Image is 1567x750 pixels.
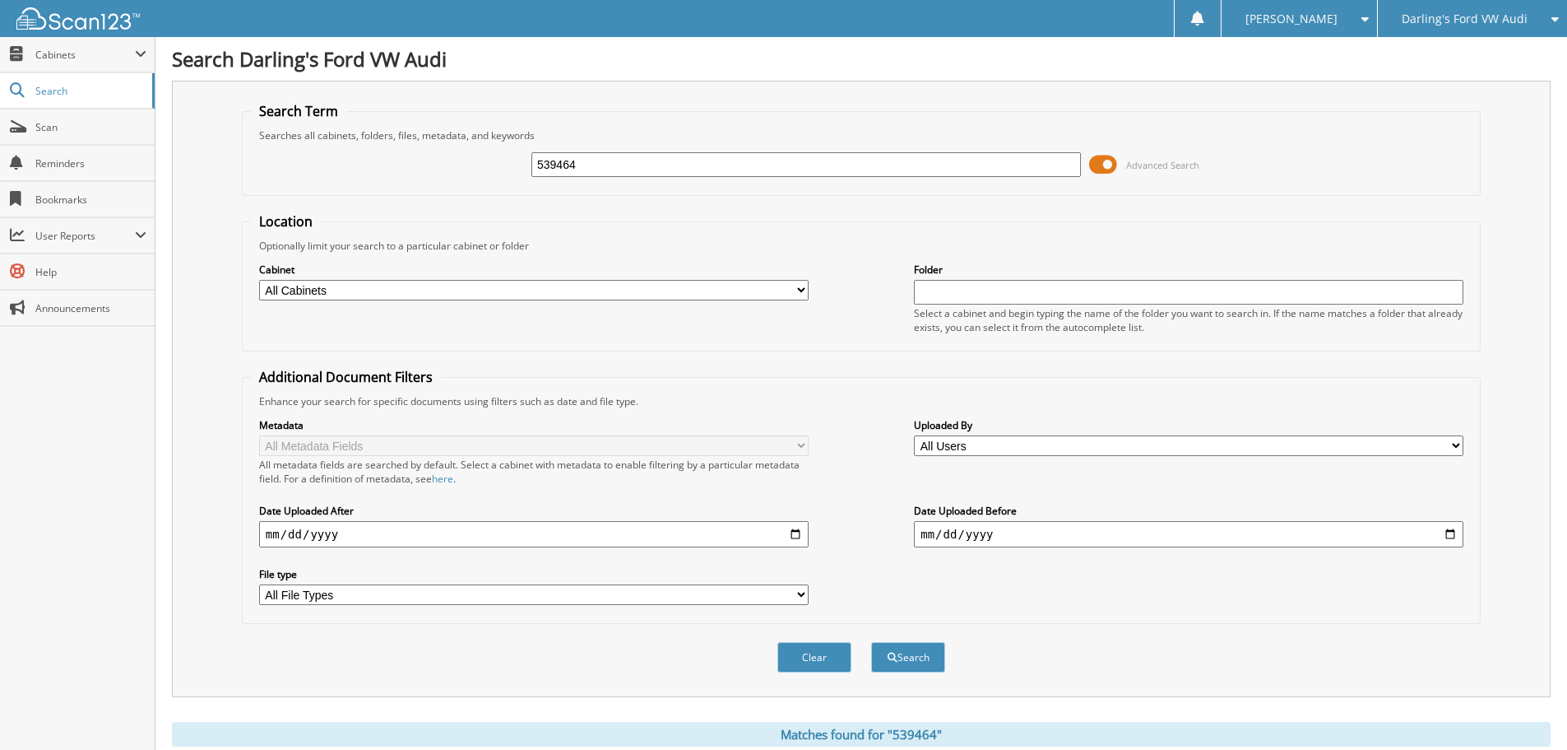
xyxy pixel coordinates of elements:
[251,102,346,120] legend: Search Term
[1245,14,1338,24] span: [PERSON_NAME]
[914,263,1463,277] label: Folder
[35,301,146,315] span: Announcements
[259,458,809,486] div: All metadata fields are searched by default. Select a cabinet with metadata to enable filtering b...
[251,128,1472,142] div: Searches all cabinets, folders, files, metadata, and keywords
[914,418,1463,432] label: Uploaded By
[871,642,945,673] button: Search
[251,394,1472,408] div: Enhance your search for specific documents using filters such as date and file type.
[259,263,809,277] label: Cabinet
[1126,159,1199,171] span: Advanced Search
[16,7,140,30] img: scan123-logo-white.svg
[914,521,1463,547] input: end
[259,521,809,547] input: start
[172,722,1551,747] div: Matches found for "539464"
[1402,14,1528,24] span: Darling's Ford VW Audi
[35,156,146,170] span: Reminders
[259,504,809,518] label: Date Uploaded After
[35,84,144,98] span: Search
[35,48,135,62] span: Cabinets
[914,306,1463,334] div: Select a cabinet and begin typing the name of the folder you want to search in. If the name match...
[432,472,453,486] a: here
[35,193,146,207] span: Bookmarks
[35,120,146,134] span: Scan
[259,567,809,581] label: File type
[914,504,1463,518] label: Date Uploaded Before
[777,642,851,673] button: Clear
[251,368,441,386] legend: Additional Document Filters
[251,212,321,231] legend: Location
[172,45,1551,72] h1: Search Darling's Ford VW Audi
[251,239,1472,253] div: Optionally limit your search to a particular cabinet or folder
[259,418,809,432] label: Metadata
[35,265,146,279] span: Help
[35,229,135,243] span: User Reports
